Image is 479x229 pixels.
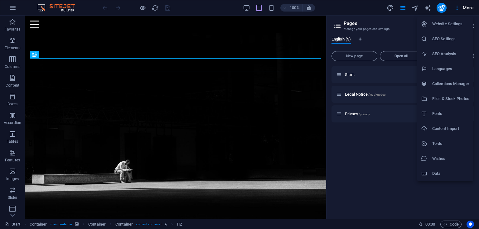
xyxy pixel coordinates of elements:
[432,65,469,73] h6: Languages
[432,35,469,43] h6: SEO Settings
[432,155,469,162] h6: Wishes
[432,95,469,103] h6: Files & Stock Photos
[432,50,469,58] h6: SEO Analysis
[432,20,469,28] h6: Website Settings
[432,125,469,132] h6: Content Import
[432,80,469,88] h6: Collections Manager
[432,110,469,117] h6: Fonts
[432,170,469,177] h6: Data
[432,140,469,147] h6: To-do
